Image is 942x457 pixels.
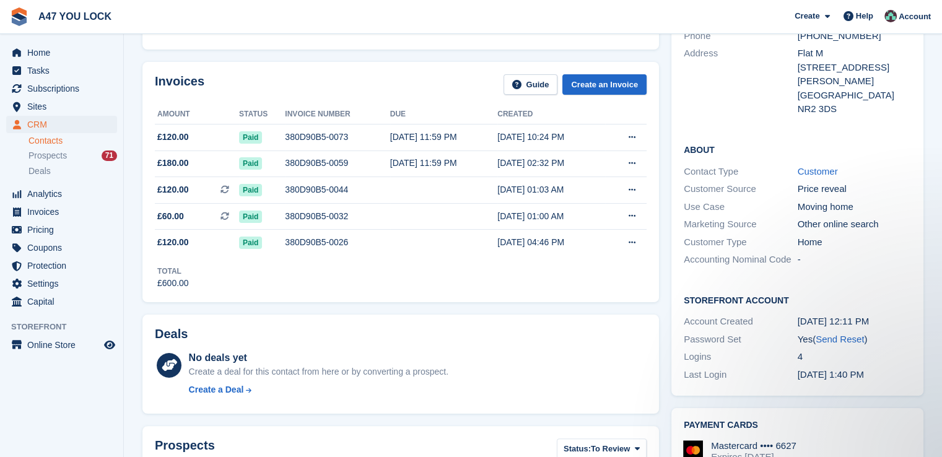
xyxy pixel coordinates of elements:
[28,149,117,162] a: Prospects 71
[239,105,285,124] th: Status
[155,105,239,124] th: Amount
[798,350,912,364] div: 4
[684,420,911,430] h2: Payment cards
[813,334,867,344] span: ( )
[684,46,798,116] div: Address
[27,221,102,238] span: Pricing
[6,275,117,292] a: menu
[157,157,189,170] span: £180.00
[899,11,931,23] span: Account
[798,200,912,214] div: Moving home
[10,7,28,26] img: stora-icon-8386f47178a22dfd0bd8f6a31ec36ba5ce8667c1dd55bd0f319d3a0aa187defe.svg
[795,10,819,22] span: Create
[285,236,390,249] div: 380D90B5-0026
[27,275,102,292] span: Settings
[684,217,798,232] div: Marketing Source
[497,157,604,170] div: [DATE] 02:32 PM
[27,203,102,220] span: Invoices
[798,235,912,250] div: Home
[27,336,102,354] span: Online Store
[6,293,117,310] a: menu
[711,440,796,451] div: Mastercard •••• 6627
[285,105,390,124] th: Invoice number
[28,165,117,178] a: Deals
[798,89,912,103] div: [GEOGRAPHIC_DATA]
[684,350,798,364] div: Logins
[28,150,67,162] span: Prospects
[27,293,102,310] span: Capital
[33,6,116,27] a: A47 YOU LOCK
[157,183,189,196] span: £120.00
[27,62,102,79] span: Tasks
[102,150,117,161] div: 71
[497,236,604,249] div: [DATE] 04:46 PM
[684,368,798,382] div: Last Login
[27,98,102,115] span: Sites
[27,257,102,274] span: Protection
[6,80,117,97] a: menu
[798,166,838,176] a: Customer
[189,365,448,378] div: Create a deal for this contact from here or by converting a prospect.
[157,210,184,223] span: £60.00
[157,131,189,144] span: £120.00
[684,294,911,306] h2: Storefront Account
[798,61,912,89] div: [STREET_ADDRESS][PERSON_NAME]
[6,221,117,238] a: menu
[27,44,102,61] span: Home
[564,443,591,455] span: Status:
[189,383,448,396] a: Create a Deal
[798,253,912,267] div: -
[6,336,117,354] a: menu
[504,74,558,95] a: Guide
[285,157,390,170] div: 380D90B5-0059
[497,131,604,144] div: [DATE] 10:24 PM
[28,135,117,147] a: Contacts
[798,102,912,116] div: NR2 3DS
[684,200,798,214] div: Use Case
[27,185,102,202] span: Analytics
[239,184,262,196] span: Paid
[684,315,798,329] div: Account Created
[6,62,117,79] a: menu
[390,157,497,170] div: [DATE] 11:59 PM
[856,10,873,22] span: Help
[6,185,117,202] a: menu
[157,277,189,290] div: £600.00
[27,116,102,133] span: CRM
[6,44,117,61] a: menu
[884,10,897,22] img: Lisa Alston
[798,182,912,196] div: Price reveal
[684,235,798,250] div: Customer Type
[239,237,262,249] span: Paid
[285,183,390,196] div: 380D90B5-0044
[6,239,117,256] a: menu
[11,321,123,333] span: Storefront
[239,157,262,170] span: Paid
[684,165,798,179] div: Contact Type
[798,333,912,347] div: Yes
[497,183,604,196] div: [DATE] 01:03 AM
[239,131,262,144] span: Paid
[798,46,912,61] div: Flat M
[390,131,497,144] div: [DATE] 11:59 PM
[816,334,864,344] a: Send Reset
[798,217,912,232] div: Other online search
[497,105,604,124] th: Created
[102,337,117,352] a: Preview store
[798,369,864,380] time: 2025-06-12 12:40:55 UTC
[27,239,102,256] span: Coupons
[6,98,117,115] a: menu
[285,210,390,223] div: 380D90B5-0032
[155,74,204,95] h2: Invoices
[155,327,188,341] h2: Deals
[684,29,798,43] div: Phone
[591,443,630,455] span: To Review
[285,131,390,144] div: 380D90B5-0073
[684,333,798,347] div: Password Set
[6,203,117,220] a: menu
[562,74,647,95] a: Create an Invoice
[390,105,497,124] th: Due
[798,315,912,329] div: [DATE] 12:11 PM
[684,253,798,267] div: Accounting Nominal Code
[684,143,911,155] h2: About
